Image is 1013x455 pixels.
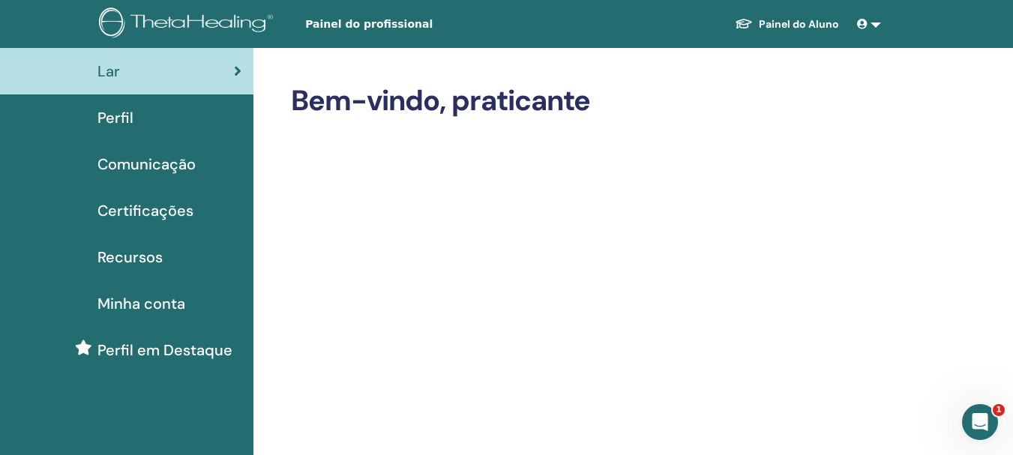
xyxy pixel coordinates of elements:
iframe: Chat ao vivo do Intercom [962,404,998,440]
img: logo.png [99,7,278,41]
a: Painel do Aluno [723,10,851,38]
font: Recursos [97,247,163,267]
font: Minha conta [97,294,185,313]
font: 1 [996,405,1002,415]
img: graduation-cap-white.svg [735,17,753,30]
font: Perfil [97,108,133,127]
font: Lar [97,61,120,81]
font: Certificações [97,201,193,220]
font: Perfil em Destaque [97,340,232,360]
font: Painel do Aluno [759,17,839,31]
font: Painel do profissional [305,18,433,30]
font: Comunicação [97,154,196,174]
font: Bem-vindo, praticante [291,82,591,119]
